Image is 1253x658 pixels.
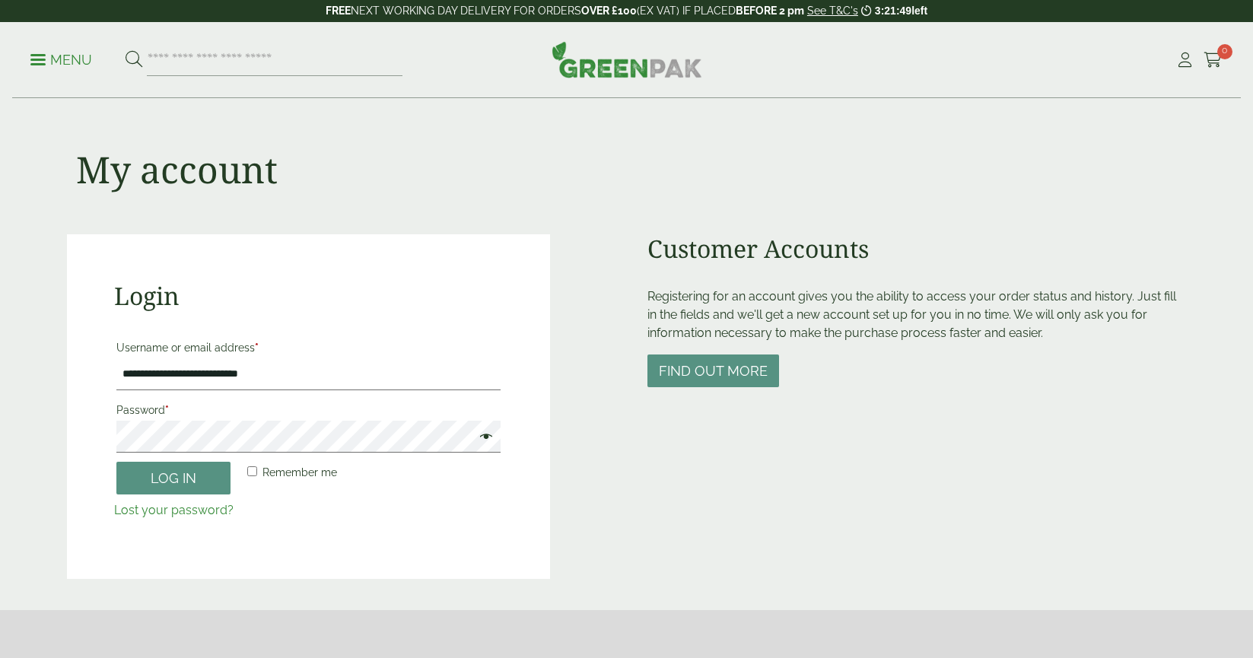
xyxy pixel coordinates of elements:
span: left [911,5,927,17]
a: See T&C's [807,5,858,17]
button: Find out more [647,354,779,387]
h2: Customer Accounts [647,234,1187,263]
span: 0 [1217,44,1232,59]
a: Menu [30,51,92,66]
strong: OVER £100 [581,5,637,17]
a: Find out more [647,364,779,379]
button: Log in [116,462,231,494]
label: Password [116,399,501,421]
i: My Account [1175,52,1194,68]
a: Lost your password? [114,503,234,517]
span: Remember me [262,466,337,478]
strong: BEFORE 2 pm [736,5,804,17]
i: Cart [1204,52,1223,68]
p: Registering for an account gives you the ability to access your order status and history. Just fi... [647,288,1187,342]
p: Menu [30,51,92,69]
a: 0 [1204,49,1223,72]
span: 3:21:49 [875,5,911,17]
h2: Login [114,281,503,310]
label: Username or email address [116,337,501,358]
strong: FREE [326,5,351,17]
img: GreenPak Supplies [552,41,702,78]
h1: My account [76,148,278,192]
input: Remember me [247,466,257,476]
